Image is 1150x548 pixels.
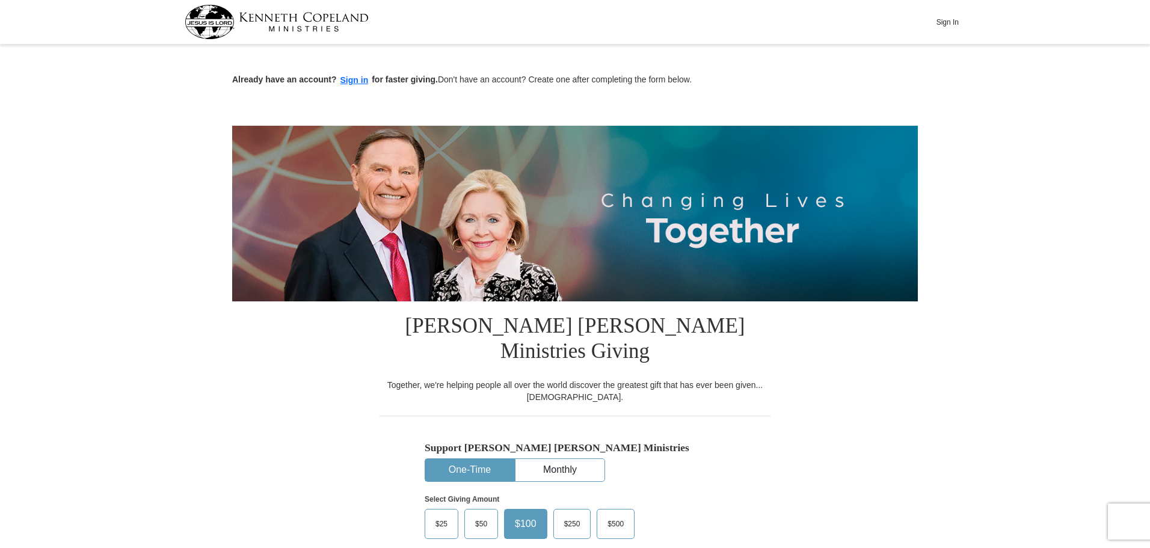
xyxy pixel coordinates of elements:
[509,515,543,533] span: $100
[425,495,499,503] strong: Select Giving Amount
[380,379,770,403] div: Together, we're helping people all over the world discover the greatest gift that has ever been g...
[929,13,965,31] button: Sign In
[337,73,372,87] button: Sign in
[380,301,770,379] h1: [PERSON_NAME] [PERSON_NAME] Ministries Giving
[429,515,454,533] span: $25
[515,459,604,481] button: Monthly
[185,5,369,39] img: kcm-header-logo.svg
[601,515,630,533] span: $500
[469,515,493,533] span: $50
[232,75,438,84] strong: Already have an account? for faster giving.
[558,515,586,533] span: $250
[425,442,725,454] h5: Support [PERSON_NAME] [PERSON_NAME] Ministries
[425,459,514,481] button: One-Time
[232,73,918,87] p: Don't have an account? Create one after completing the form below.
